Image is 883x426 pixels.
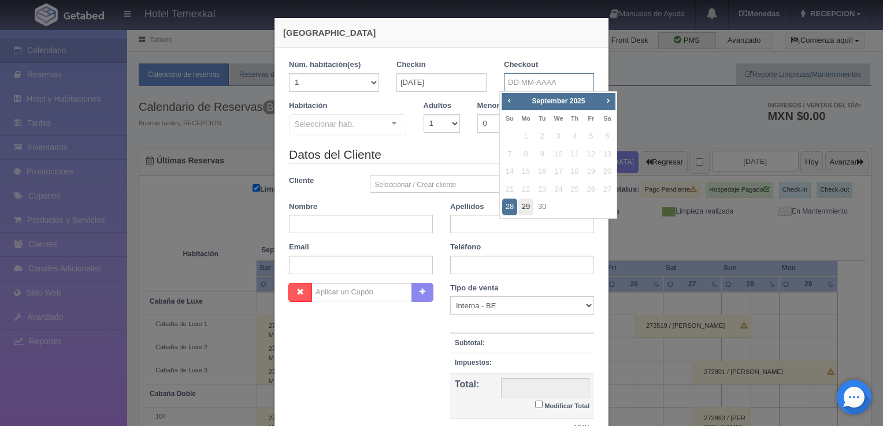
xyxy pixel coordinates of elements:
[584,181,599,198] span: 26
[571,115,578,122] span: Thursday
[280,175,361,186] label: Cliente
[600,163,615,180] span: 20
[600,146,615,163] span: 13
[477,100,508,111] label: Menores
[521,115,530,122] span: Monday
[535,128,550,145] span: 2
[532,97,567,105] span: September
[544,402,589,409] small: Modificar Total
[570,97,585,105] span: 2025
[535,146,550,163] span: 9
[289,201,317,212] label: Nombre
[535,163,550,180] span: 16
[502,181,517,198] span: 21
[289,242,309,253] label: Email
[450,353,496,373] th: Impuestos:
[518,128,533,145] span: 1
[602,94,614,107] a: Next
[551,146,566,163] span: 10
[283,27,600,39] h4: [GEOGRAPHIC_DATA]
[535,401,543,408] input: Modificar Total
[603,115,611,122] span: Saturday
[311,283,412,301] input: Aplicar un Cupón
[504,59,538,70] label: Checkout
[503,94,515,107] a: Prev
[518,199,533,215] a: 29
[294,117,354,130] span: Seleccionar hab.
[289,100,327,111] label: Habitación
[450,201,484,212] label: Apellidos
[289,146,594,164] legend: Datos del Cliente
[375,176,579,193] span: Seleccionar / Crear cliente
[289,59,361,70] label: Núm. habitación(es)
[396,73,487,92] input: DD-MM-AAAA
[535,199,550,215] a: 30
[551,163,566,180] span: 17
[450,373,496,419] th: Total:
[539,115,546,122] span: Tuesday
[370,175,595,193] a: Seleccionar / Crear cliente
[551,181,566,198] span: 24
[554,115,563,122] span: Wednesday
[518,146,533,163] span: 8
[551,128,566,145] span: 3
[567,181,583,198] span: 25
[504,73,594,92] input: DD-MM-AAAA
[535,181,550,198] span: 23
[603,96,613,105] span: Next
[450,333,496,353] th: Subtotal:
[502,146,517,163] span: 7
[396,59,426,70] label: Checkin
[502,163,517,180] span: 14
[567,146,583,163] span: 11
[450,283,499,294] label: Tipo de venta
[567,128,583,145] span: 4
[584,128,599,145] span: 5
[567,163,583,180] span: 18
[584,146,599,163] span: 12
[518,163,533,180] span: 15
[506,115,514,122] span: Sunday
[450,242,481,253] label: Teléfono
[502,199,517,215] a: 28
[518,181,533,198] span: 22
[504,96,514,105] span: Prev
[600,128,615,145] span: 6
[424,100,451,111] label: Adultos
[600,181,615,198] span: 27
[588,115,594,122] span: Friday
[584,163,599,180] span: 19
